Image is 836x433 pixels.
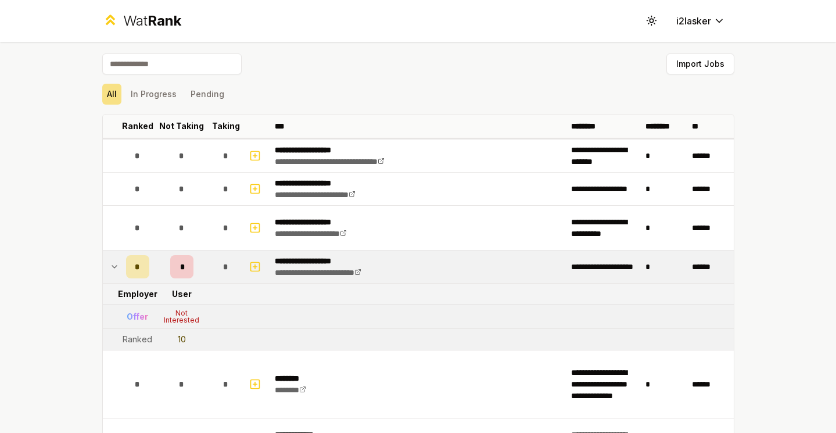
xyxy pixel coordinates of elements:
button: All [102,84,121,105]
p: Taking [212,120,240,132]
button: In Progress [126,84,181,105]
span: Rank [148,12,181,29]
p: Ranked [122,120,153,132]
div: Not Interested [159,310,205,324]
td: Employer [121,284,154,305]
div: Wat [123,12,181,30]
a: WatRank [102,12,182,30]
button: Pending [186,84,229,105]
td: User [154,284,210,305]
button: Import Jobs [666,53,734,74]
button: i2lasker [667,10,734,31]
div: Offer [127,311,148,323]
p: Not Taking [159,120,204,132]
span: i2lasker [676,14,711,28]
div: Ranked [123,334,152,345]
div: 10 [178,334,186,345]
